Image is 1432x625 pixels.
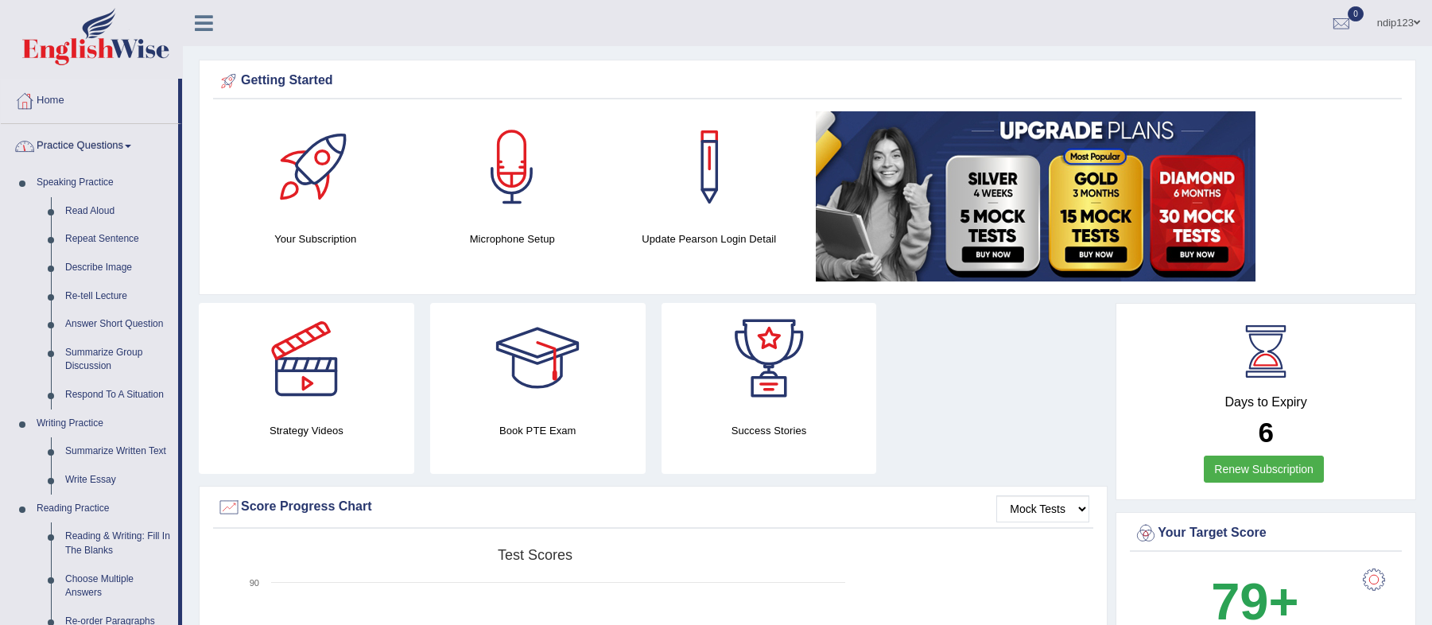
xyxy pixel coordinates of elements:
a: Write Essay [58,466,178,495]
a: Reading & Writing: Fill In The Blanks [58,522,178,565]
h4: Success Stories [662,422,877,439]
b: 6 [1258,417,1273,448]
text: 90 [250,578,259,588]
h4: Days to Expiry [1134,395,1398,410]
div: Your Target Score [1134,522,1398,545]
h4: Strategy Videos [199,422,414,439]
h4: Update Pearson Login Detail [619,231,800,247]
div: Score Progress Chart [217,495,1089,519]
h4: Microphone Setup [422,231,603,247]
a: Read Aloud [58,197,178,226]
a: Renew Subscription [1204,456,1324,483]
a: Respond To A Situation [58,381,178,410]
a: Repeat Sentence [58,225,178,254]
a: Home [1,79,178,118]
a: Answer Short Question [58,310,178,339]
h4: Book PTE Exam [430,422,646,439]
a: Choose Multiple Answers [58,565,178,608]
span: 0 [1348,6,1364,21]
a: Summarize Written Text [58,437,178,466]
a: Re-tell Lecture [58,282,178,311]
tspan: Test scores [498,547,572,563]
a: Summarize Group Discussion [58,339,178,381]
a: Speaking Practice [29,169,178,197]
a: Describe Image [58,254,178,282]
img: small5.jpg [816,111,1255,281]
a: Reading Practice [29,495,178,523]
a: Practice Questions [1,124,178,164]
a: Writing Practice [29,410,178,438]
div: Getting Started [217,69,1398,93]
h4: Your Subscription [225,231,406,247]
